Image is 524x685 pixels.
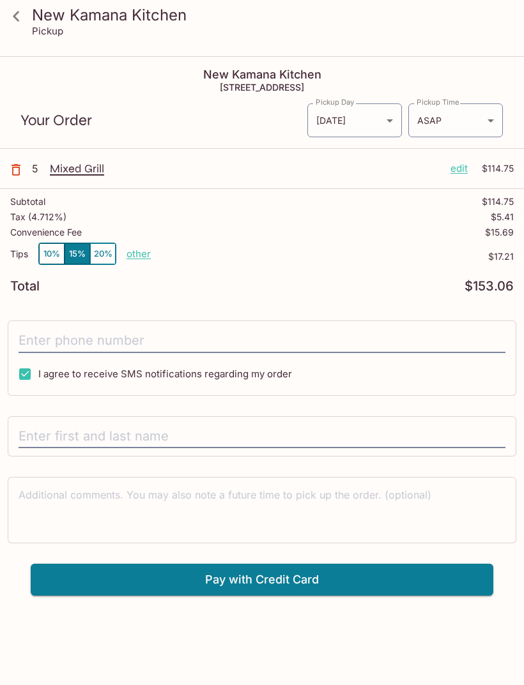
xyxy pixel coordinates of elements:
[475,162,514,176] p: $114.75
[38,368,292,380] span: I agree to receive SMS notifications regarding my order
[10,227,82,237] p: Convenience Fee
[31,564,493,596] button: Pay with Credit Card
[32,25,63,37] p: Pickup
[417,97,459,107] label: Pickup Time
[10,249,28,259] p: Tips
[307,103,402,137] div: [DATE]
[482,197,514,207] p: $114.75
[485,227,514,237] p: $15.69
[19,329,505,353] input: Enter phone number
[465,280,514,292] p: $153.06
[10,197,45,207] p: Subtotal
[151,252,514,262] p: $17.21
[32,162,45,176] p: 5
[39,243,65,264] button: 10%
[10,212,66,222] p: Tax ( 4.712% )
[491,212,514,222] p: $5.41
[19,425,505,449] input: Enter first and last name
[451,162,468,176] p: edit
[20,114,307,126] p: Your Order
[127,248,151,260] button: other
[65,243,90,264] button: 15%
[90,243,116,264] button: 20%
[32,5,514,25] h3: New Kamana Kitchen
[408,103,503,137] div: ASAP
[316,97,354,107] label: Pickup Day
[50,162,440,176] p: Mixed Grill
[10,280,40,292] p: Total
